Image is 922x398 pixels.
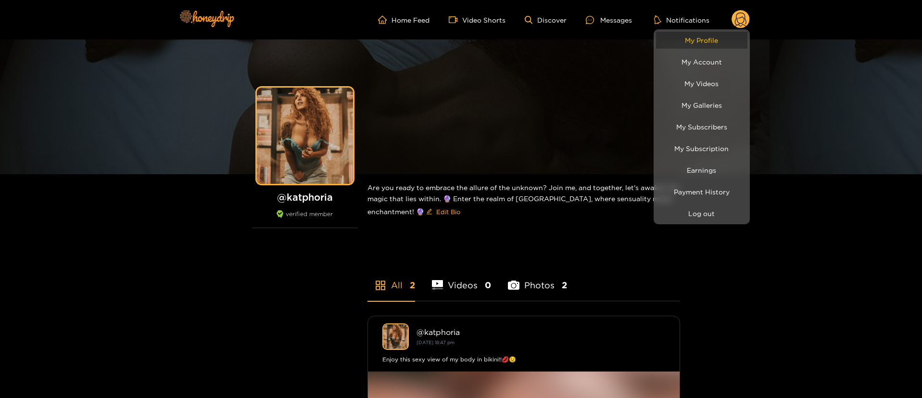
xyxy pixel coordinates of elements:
a: My Videos [656,75,747,92]
a: Earnings [656,162,747,179]
button: Log out [656,205,747,222]
a: Payment History [656,183,747,200]
a: My Subscribers [656,118,747,135]
a: My Galleries [656,97,747,114]
a: My Subscription [656,140,747,157]
a: My Account [656,53,747,70]
a: My Profile [656,32,747,49]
